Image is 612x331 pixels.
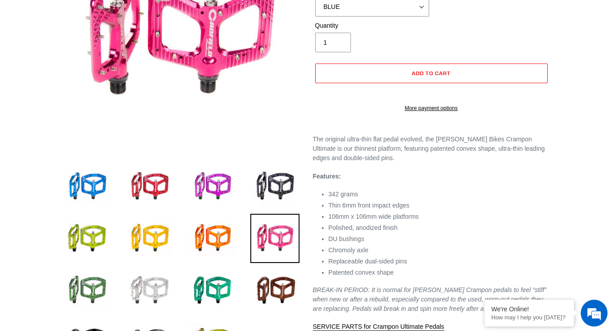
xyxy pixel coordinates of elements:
[63,162,112,211] img: Load image into Gallery viewer, Crampon Ultimate Pedals
[125,214,174,263] img: Load image into Gallery viewer, Crampon Ultimate Pedals
[10,49,23,63] div: Navigation go back
[313,323,444,331] a: SERVICE PARTS for Crampon Ultimate Pedals
[313,173,341,180] strong: Features:
[313,286,547,312] em: BREAK-IN PERIOD: It is normal for [PERSON_NAME] Crampon pedals to feel “stiff” when new or after ...
[63,214,112,263] img: Load image into Gallery viewer, Crampon Ultimate Pedals
[329,246,550,255] li: Chromoly axle
[29,45,51,67] img: d_696896380_company_1647369064580_696896380
[188,266,237,315] img: Load image into Gallery viewer, Crampon Ultimate Pedals
[329,190,550,199] li: 342 grams
[329,223,550,233] li: Polished, anodized finish
[491,314,567,321] p: How may I help you today?
[313,323,444,330] span: SERVICE PARTS for Crampon Ultimate Pedals
[329,234,550,244] li: DU bushings
[188,162,237,211] img: Load image into Gallery viewer, Crampon Ultimate Pedals
[315,21,429,30] label: Quantity
[63,266,112,315] img: Load image into Gallery viewer, Crampon Ultimate Pedals
[250,214,300,263] img: Load image into Gallery viewer, Crampon Ultimate Pedals
[491,306,567,313] div: We're Online!
[250,266,300,315] img: Load image into Gallery viewer, Crampon Ultimate Pedals
[125,162,174,211] img: Load image into Gallery viewer, Crampon Ultimate Pedals
[315,64,548,83] button: Add to cart
[329,257,550,266] li: Replaceable dual-sided pins
[329,212,550,221] li: 106mm x 106mm wide platforms
[125,266,174,315] img: Load image into Gallery viewer, Crampon Ultimate Pedals
[188,214,237,263] img: Load image into Gallery viewer, Crampon Ultimate Pedals
[147,4,168,26] div: Minimize live chat window
[412,70,451,76] span: Add to cart
[329,269,394,276] span: Patented convex shape
[329,201,550,210] li: Thin 6mm front impact edges
[4,229,170,260] textarea: Type your message and hit 'Enter'
[250,162,300,211] img: Load image into Gallery viewer, Crampon Ultimate Pedals
[52,105,123,195] span: We're online!
[315,104,548,112] a: More payment options
[60,50,164,62] div: Chat with us now
[313,135,550,163] p: The original ultra-thin flat pedal evolved, the [PERSON_NAME] Bikes Crampon Ultimate is our thinn...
